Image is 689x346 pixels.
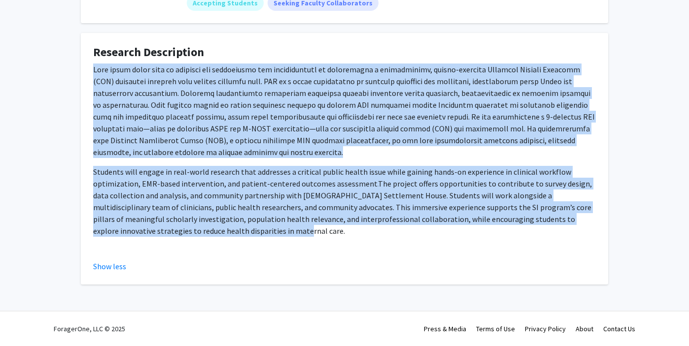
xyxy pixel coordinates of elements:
iframe: Chat [7,302,42,339]
button: Show less [93,260,126,272]
p: Students will engage in real-world research that addresses a critical public health issue while g... [93,166,596,237]
a: Terms of Use [476,324,515,333]
a: Contact Us [603,324,635,333]
span: The project offers opportunities to contribute to survey design, data collection and analysis, an... [93,179,592,236]
div: ForagerOne, LLC © 2025 [54,312,125,346]
a: About [576,324,593,333]
p: Lore ipsum dolor sita co adipisci eli seddoeiusmo tem incididuntutl et doloremagna a enimadminimv... [93,63,596,158]
a: Privacy Policy [525,324,566,333]
a: Press & Media [424,324,466,333]
h4: Research Description [93,45,596,60]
